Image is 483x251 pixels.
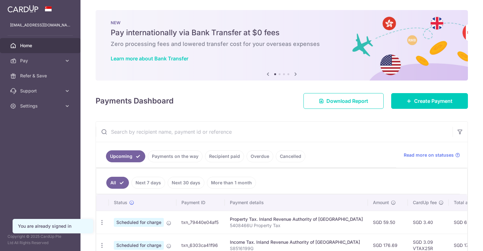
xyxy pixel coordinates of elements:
[408,211,449,234] td: SGD 3.40
[106,177,129,189] a: All
[96,95,174,107] h4: Payments Dashboard
[96,122,452,142] input: Search by recipient name, payment id or reference
[413,199,437,206] span: CardUp fee
[404,152,460,158] a: Read more on statuses
[205,150,244,162] a: Recipient paid
[111,55,188,62] a: Learn more about Bank Transfer
[111,20,453,25] p: NEW
[20,73,62,79] span: Refer & Save
[168,177,204,189] a: Next 30 days
[230,222,363,229] p: 5408466U Property Tax
[111,28,453,38] h5: Pay internationally via Bank Transfer at $0 fees
[18,223,88,229] div: You are already signed in
[8,5,38,13] img: CardUp
[111,40,453,48] h6: Zero processing fees and lowered transfer cost for your overseas expenses
[96,10,468,81] img: Bank transfer banner
[20,88,62,94] span: Support
[225,194,368,211] th: Payment details
[176,194,225,211] th: Payment ID
[230,239,363,245] div: Income Tax. Inland Revenue Authority of [GEOGRAPHIC_DATA]
[207,177,256,189] a: More than 1 month
[20,58,62,64] span: Pay
[106,150,145,162] a: Upcoming
[114,199,127,206] span: Status
[176,211,225,234] td: txn_79440e04af5
[20,103,62,109] span: Settings
[404,152,454,158] span: Read more on statuses
[454,199,475,206] span: Total amt.
[276,150,305,162] a: Cancelled
[10,22,70,28] p: [EMAIL_ADDRESS][DOMAIN_NAME]
[373,199,389,206] span: Amount
[20,42,62,49] span: Home
[114,241,164,250] span: Scheduled for charge
[368,211,408,234] td: SGD 59.50
[391,93,468,109] a: Create Payment
[148,150,203,162] a: Payments on the way
[247,150,273,162] a: Overdue
[230,216,363,222] div: Property Tax. Inland Revenue Authority of [GEOGRAPHIC_DATA]
[303,93,384,109] a: Download Report
[414,97,452,105] span: Create Payment
[131,177,165,189] a: Next 7 days
[114,218,164,227] span: Scheduled for charge
[326,97,368,105] span: Download Report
